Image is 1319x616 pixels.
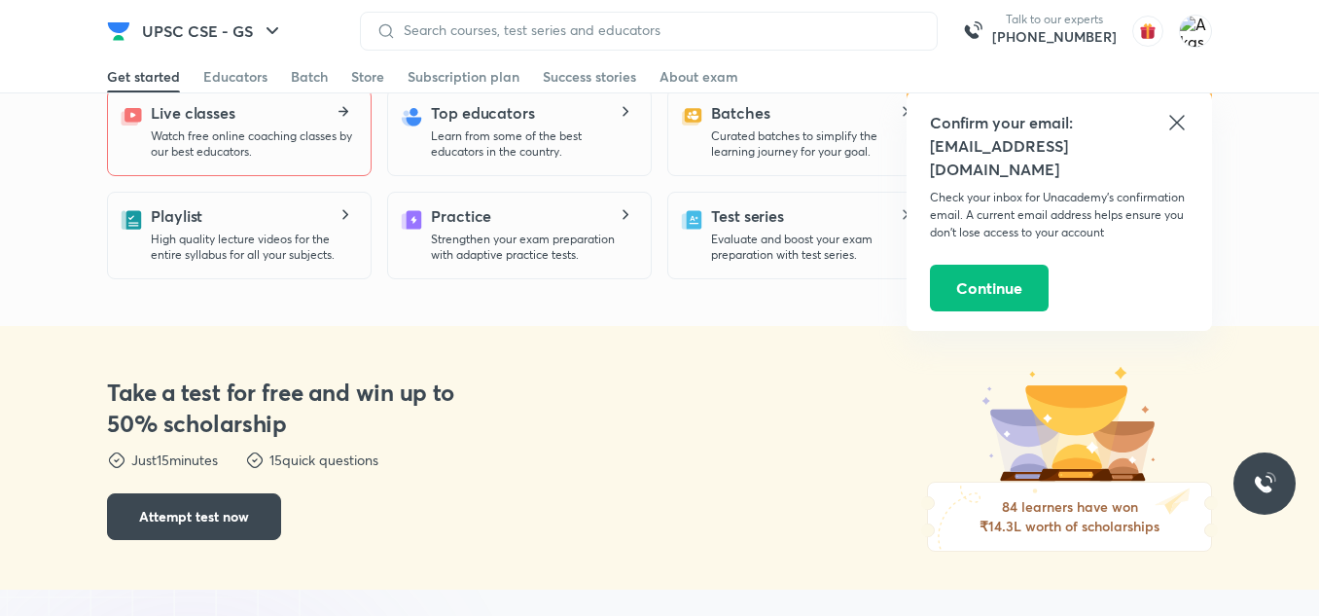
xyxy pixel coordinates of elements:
img: Akash Rao [1179,15,1212,48]
span: Attempt test now [139,507,249,526]
a: Get started [107,61,180,92]
p: Check your inbox for Unacademy’s confirmation email. A current email address helps ensure you don... [930,189,1189,241]
a: Subscription plan [408,61,519,92]
button: UPSC CSE - GS [130,12,296,51]
h5: [EMAIL_ADDRESS][DOMAIN_NAME] [930,134,1189,181]
a: Success stories [543,61,636,92]
p: 15 quick questions [269,451,378,470]
div: Success stories [543,67,636,87]
div: About exam [659,67,738,87]
p: Strengthen your exam preparation with adaptive practice tests. [431,232,635,263]
h5: Playlist [151,204,202,228]
h6: ₹14.3L worth of scholarships [970,517,1169,536]
button: Attempt test now [107,493,281,540]
h5: Test series [711,204,784,228]
a: [PHONE_NUMBER] [992,27,1117,47]
button: Continue [930,265,1049,311]
p: Learn from some of the best educators in the country. [431,128,635,160]
a: Educators [203,61,267,92]
a: Batch [291,61,328,92]
h5: Batches [711,101,769,125]
img: dst-points [107,451,126,470]
p: Talk to our experts [992,12,1117,27]
a: Store [351,61,384,92]
p: Just 15 minutes [131,451,218,470]
h3: Take a test for free and win up to 50% scholarship [107,377,472,439]
div: Subscription plan [408,67,519,87]
h5: Practice [431,204,491,228]
p: Watch free online coaching classes by our best educators. [151,128,355,160]
div: Educators [203,67,267,87]
img: call-us [953,12,992,51]
input: Search courses, test series and educators [396,22,921,38]
div: Store [351,67,384,87]
h5: Top educators [431,101,535,125]
div: Get started [107,67,180,87]
img: dst-points [245,451,265,470]
img: Company Logo [107,19,130,43]
a: About exam [659,61,738,92]
div: Batch [291,67,328,87]
img: avatar [1132,16,1163,47]
p: High quality lecture videos for the entire syllabus for all your subjects. [151,232,355,263]
p: Evaluate and boost your exam preparation with test series. [711,232,915,263]
p: Curated batches to simplify the learning journey for your goal. [711,128,915,160]
h5: Confirm your email: [930,111,1189,134]
h5: Live classes [151,101,235,125]
img: dst-trophy [978,364,1162,482]
img: ttu [1253,472,1276,495]
h6: 84 learners have won [970,497,1169,517]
